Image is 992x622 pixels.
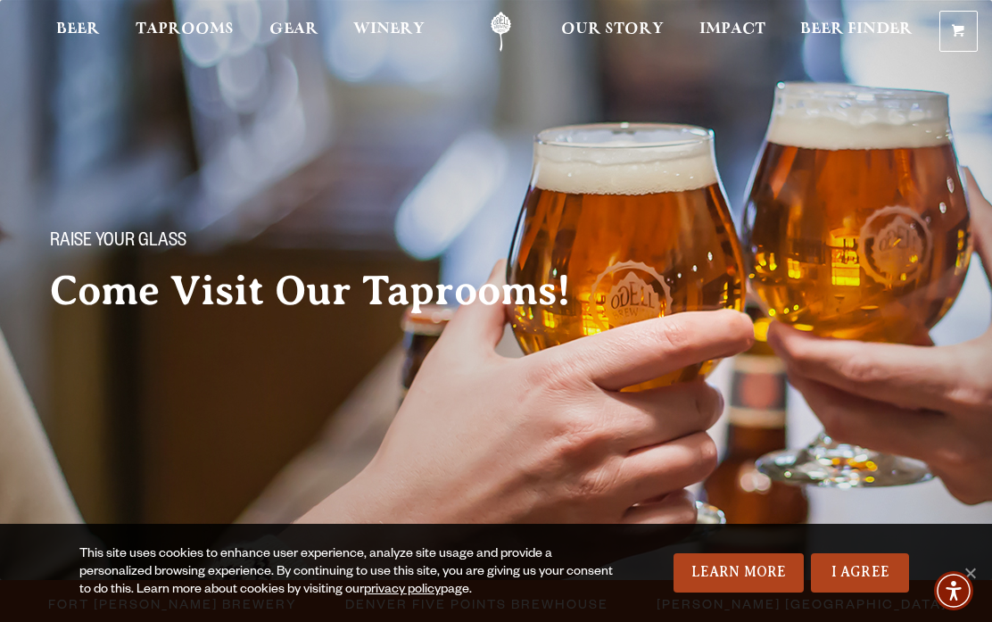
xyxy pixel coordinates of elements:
[789,12,924,52] a: Beer Finder
[136,22,234,37] span: Taprooms
[800,22,913,37] span: Beer Finder
[699,22,765,37] span: Impact
[56,22,100,37] span: Beer
[269,22,318,37] span: Gear
[467,12,534,52] a: Odell Home
[258,12,330,52] a: Gear
[561,22,664,37] span: Our Story
[811,553,909,593] a: I Agree
[50,231,186,254] span: Raise your glass
[353,22,425,37] span: Winery
[934,571,973,610] div: Accessibility Menu
[550,12,675,52] a: Our Story
[124,12,245,52] a: Taprooms
[342,12,436,52] a: Winery
[79,546,621,600] div: This site uses cookies to enhance user experience, analyze site usage and provide a personalized ...
[674,553,805,593] a: Learn More
[50,269,607,313] h2: Come Visit Our Taprooms!
[45,12,112,52] a: Beer
[364,584,441,598] a: privacy policy
[688,12,777,52] a: Impact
